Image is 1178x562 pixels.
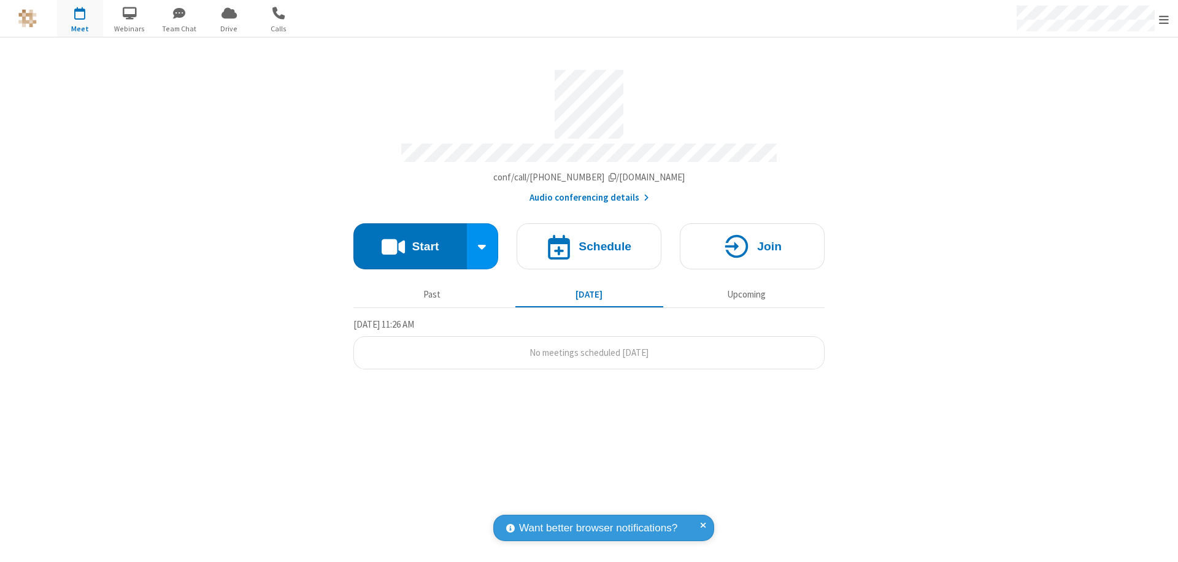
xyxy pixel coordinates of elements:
[680,223,825,269] button: Join
[672,283,820,306] button: Upcoming
[57,23,103,34] span: Meet
[467,223,499,269] div: Start conference options
[529,347,649,358] span: No meetings scheduled [DATE]
[256,23,302,34] span: Calls
[358,283,506,306] button: Past
[353,61,825,205] section: Account details
[353,318,414,330] span: [DATE] 11:26 AM
[517,223,661,269] button: Schedule
[515,283,663,306] button: [DATE]
[757,241,782,252] h4: Join
[18,9,37,28] img: QA Selenium DO NOT DELETE OR CHANGE
[493,171,685,183] span: Copy my meeting room link
[353,223,467,269] button: Start
[107,23,153,34] span: Webinars
[156,23,202,34] span: Team Chat
[493,171,685,185] button: Copy my meeting room linkCopy my meeting room link
[1147,530,1169,553] iframe: Chat
[206,23,252,34] span: Drive
[529,191,649,205] button: Audio conferencing details
[579,241,631,252] h4: Schedule
[519,520,677,536] span: Want better browser notifications?
[412,241,439,252] h4: Start
[353,317,825,370] section: Today's Meetings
